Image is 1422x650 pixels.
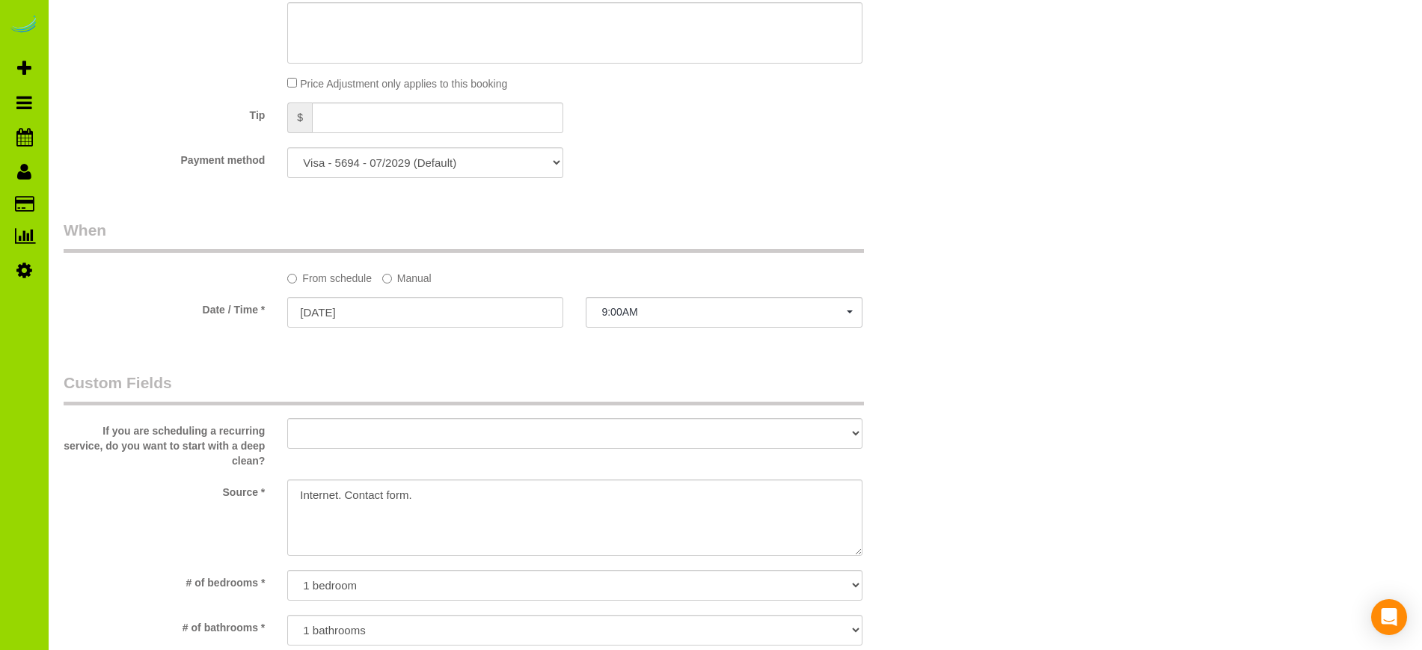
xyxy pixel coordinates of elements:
[52,102,276,123] label: Tip
[601,306,846,318] span: 9:00AM
[52,570,276,590] label: # of bedrooms *
[287,297,563,328] input: MM/DD/YYYY
[382,274,392,283] input: Manual
[1371,599,1407,635] div: Open Intercom Messenger
[64,219,864,253] legend: When
[52,479,276,500] label: Source *
[9,15,39,36] img: Automaid Logo
[52,418,276,468] label: If you are scheduling a recurring service, do you want to start with a deep clean?
[287,266,372,286] label: From schedule
[64,372,864,405] legend: Custom Fields
[382,266,432,286] label: Manual
[287,102,312,133] span: $
[52,147,276,168] label: Payment method
[300,78,507,90] span: Price Adjustment only applies to this booking
[52,297,276,317] label: Date / Time *
[586,297,862,328] button: 9:00AM
[52,615,276,635] label: # of bathrooms *
[287,274,297,283] input: From schedule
